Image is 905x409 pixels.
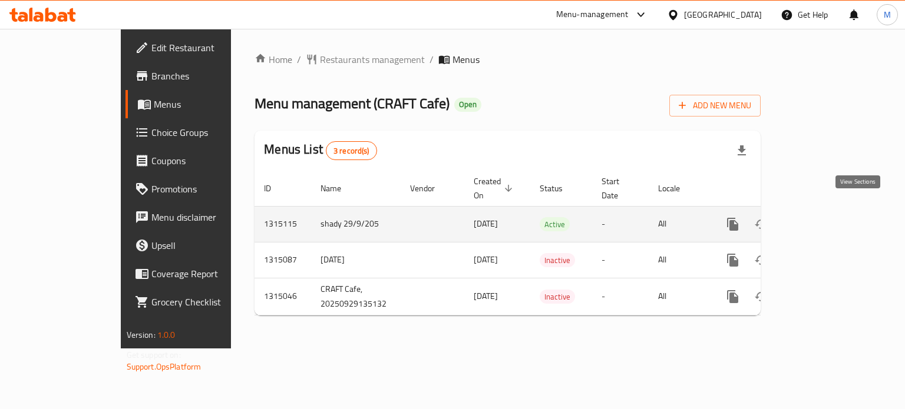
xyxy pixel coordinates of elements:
[649,278,709,315] td: All
[151,69,263,83] span: Branches
[127,359,202,374] a: Support.OpsPlatform
[127,327,156,343] span: Version:
[747,282,775,311] button: Change Status
[157,327,176,343] span: 1.0.0
[255,52,292,66] a: Home
[454,98,481,112] div: Open
[684,8,762,21] div: [GEOGRAPHIC_DATA]
[151,210,263,224] span: Menu disclaimer
[649,206,709,242] td: All
[311,206,401,242] td: shady 29/9/205
[311,242,401,278] td: [DATE]
[151,154,263,168] span: Coupons
[669,95,761,117] button: Add New Menu
[602,174,635,202] span: Start Date
[264,181,286,195] span: ID
[151,295,263,309] span: Grocery Checklist
[320,52,425,66] span: Restaurants management
[728,137,756,165] div: Export file
[709,171,841,207] th: Actions
[321,181,356,195] span: Name
[264,141,376,160] h2: Menus List
[311,278,401,315] td: CRAFT Cafe, 20250929135132
[474,252,498,267] span: [DATE]
[540,254,575,267] span: Inactive
[452,52,480,66] span: Menus
[151,267,263,281] span: Coverage Report
[747,246,775,274] button: Change Status
[540,218,570,231] span: Active
[679,98,751,113] span: Add New Menu
[125,203,272,231] a: Menu disclaimer
[592,206,649,242] td: -
[151,41,263,55] span: Edit Restaurant
[127,347,181,363] span: Get support on:
[592,242,649,278] td: -
[326,145,376,157] span: 3 record(s)
[719,210,747,238] button: more
[556,8,629,22] div: Menu-management
[474,174,516,202] span: Created On
[151,238,263,252] span: Upsell
[154,97,263,111] span: Menus
[125,118,272,147] a: Choice Groups
[719,246,747,274] button: more
[884,8,891,21] span: M
[454,99,481,109] span: Open
[297,52,301,66] li: /
[151,182,263,196] span: Promotions
[125,231,272,260] a: Upsell
[125,288,272,316] a: Grocery Checklist
[540,181,578,195] span: Status
[592,278,649,315] td: -
[326,141,377,160] div: Total records count
[255,90,450,117] span: Menu management ( CRAFT Cafe )
[474,288,498,304] span: [DATE]
[306,52,425,66] a: Restaurants management
[540,217,570,231] div: Active
[125,260,272,288] a: Coverage Report
[125,90,272,118] a: Menus
[540,290,575,304] span: Inactive
[151,125,263,139] span: Choice Groups
[125,147,272,175] a: Coupons
[410,181,450,195] span: Vendor
[540,253,575,267] div: Inactive
[125,175,272,203] a: Promotions
[255,206,311,242] td: 1315115
[658,181,695,195] span: Locale
[747,210,775,238] button: Change Status
[255,242,311,278] td: 1315087
[125,62,272,90] a: Branches
[255,52,761,66] nav: breadcrumb
[255,171,841,315] table: enhanced table
[430,52,434,66] li: /
[719,282,747,311] button: more
[649,242,709,278] td: All
[255,278,311,315] td: 1315046
[474,216,498,231] span: [DATE]
[125,34,272,62] a: Edit Restaurant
